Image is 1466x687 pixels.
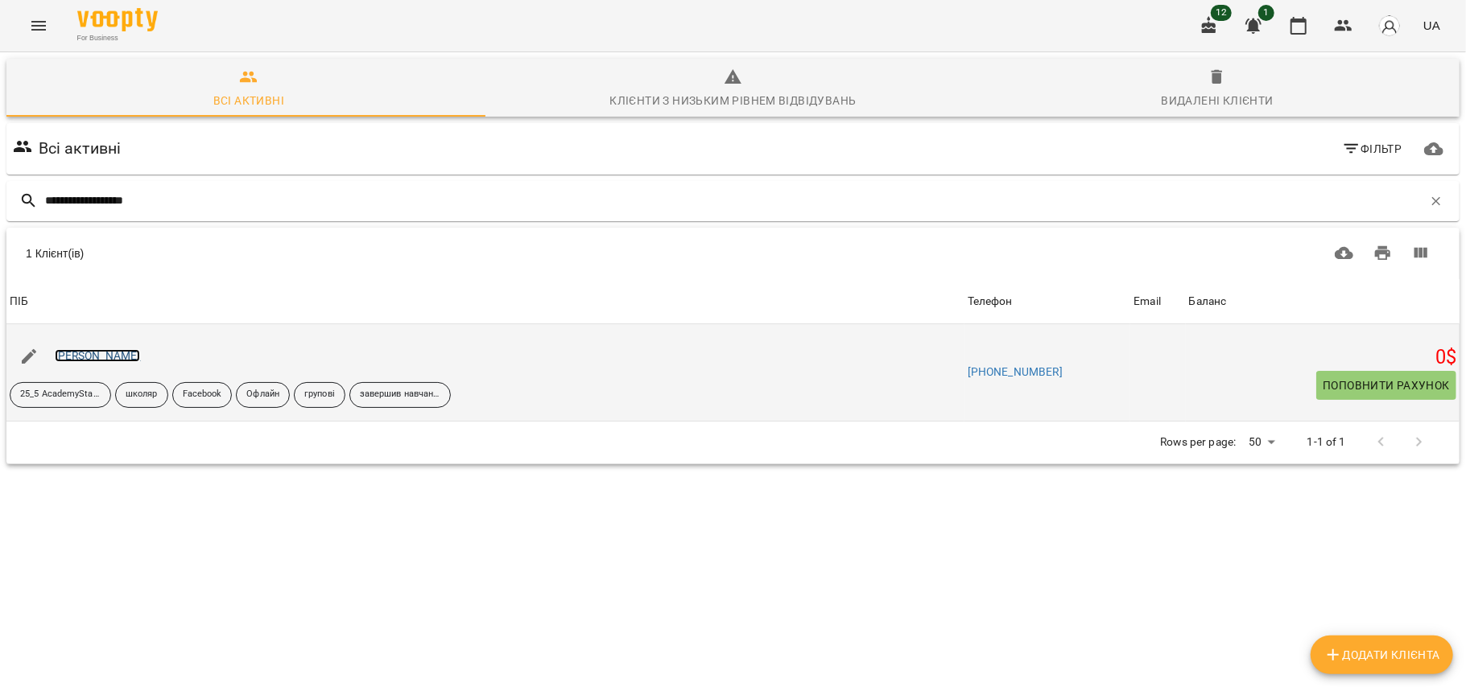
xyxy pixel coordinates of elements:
button: Завантажити CSV [1325,234,1364,273]
div: групові [294,382,345,408]
button: Menu [19,6,58,45]
h6: Всі активні [39,136,122,161]
div: школяр [115,382,168,408]
img: Voopty Logo [77,8,158,31]
div: Email [1134,292,1161,311]
span: Email [1134,292,1182,311]
div: Sort [1134,292,1161,311]
div: 1 Клієнт(ів) [26,245,704,261]
div: Всі активні [213,91,284,110]
span: ПІБ [10,292,961,311]
span: Баланс [1189,292,1456,311]
div: ПІБ [10,292,28,311]
button: Вигляд колонок [1402,234,1440,273]
img: avatar_s.png [1378,14,1401,37]
div: Sort [968,292,1013,311]
p: Rows per page: [1160,434,1236,450]
p: школяр [126,388,158,401]
span: UA [1423,17,1440,34]
div: Офлайн [236,382,290,408]
p: завершив навчання [360,388,440,401]
div: Sort [1189,292,1227,311]
p: Офлайн [246,388,279,401]
p: 25_5 AcademyStars1 Action cancan't [20,388,101,401]
div: Клієнти з низьким рівнем відвідувань [609,91,856,110]
span: For Business [77,33,158,43]
span: 1 [1258,5,1274,21]
div: Sort [10,292,28,311]
div: 50 [1242,430,1281,454]
button: Поповнити рахунок [1316,371,1456,400]
div: Видалені клієнти [1162,91,1274,110]
div: Телефон [968,292,1013,311]
span: Поповнити рахунок [1323,376,1450,395]
span: 12 [1211,5,1232,21]
a: [PHONE_NUMBER] [968,365,1063,378]
div: Facebook [172,382,233,408]
p: групові [304,388,335,401]
button: Фільтр [1336,134,1409,163]
div: Баланс [1189,292,1227,311]
h5: 0 $ [1189,345,1456,370]
div: 25_5 AcademyStars1 Action cancan't [10,382,111,408]
p: Facebook [183,388,222,401]
button: UA [1417,10,1447,40]
div: завершив навчання [349,382,451,408]
p: 1-1 of 1 [1307,434,1346,450]
a: [PERSON_NAME] [55,349,141,362]
span: Телефон [968,292,1128,311]
div: Table Toolbar [6,228,1460,279]
button: Друк [1364,234,1402,273]
span: Фільтр [1342,139,1402,158]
